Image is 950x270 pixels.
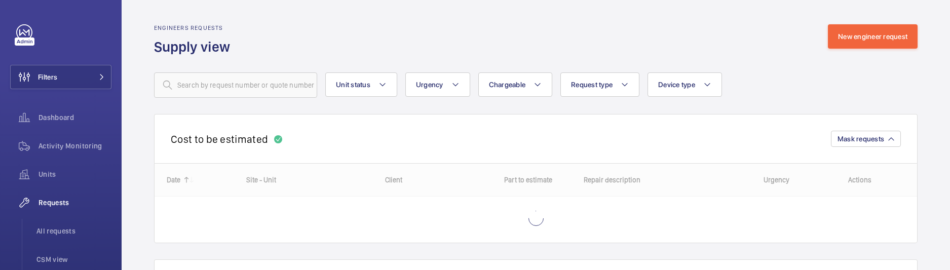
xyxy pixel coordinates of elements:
[560,72,639,97] button: Request type
[154,37,236,56] h1: Supply view
[478,72,553,97] button: Chargeable
[336,81,370,89] span: Unit status
[828,24,918,49] button: New engineer request
[405,72,470,97] button: Urgency
[489,81,526,89] span: Chargeable
[39,198,111,208] span: Requests
[325,72,397,97] button: Unit status
[10,65,111,89] button: Filters
[658,81,695,89] span: Device type
[39,112,111,123] span: Dashboard
[39,169,111,179] span: Units
[39,141,111,151] span: Activity Monitoring
[648,72,722,97] button: Device type
[36,226,111,236] span: All requests
[38,72,57,82] span: Filters
[36,254,111,264] span: CSM view
[571,81,613,89] span: Request type
[416,81,443,89] span: Urgency
[171,133,268,145] h2: Cost to be estimated
[838,135,884,143] span: Mask requests
[831,131,901,147] button: Mask requests
[154,24,236,31] h2: Engineers requests
[154,72,317,98] input: Search by request number or quote number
